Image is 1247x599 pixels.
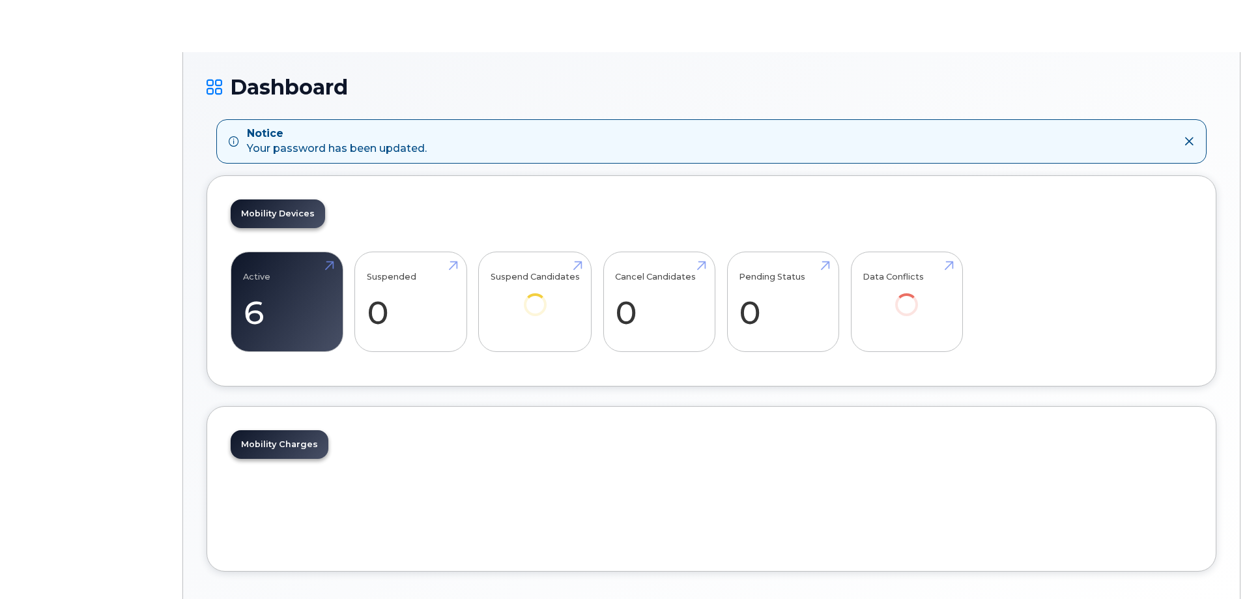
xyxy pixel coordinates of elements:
div: Your password has been updated. [247,126,427,156]
strong: Notice [247,126,427,141]
a: Active 6 [243,259,331,345]
a: Mobility Devices [231,199,325,228]
a: Data Conflicts [863,259,951,334]
a: Pending Status 0 [739,259,827,345]
a: Suspended 0 [367,259,455,345]
a: Suspend Candidates [491,259,580,334]
a: Mobility Charges [231,430,328,459]
a: Cancel Candidates 0 [615,259,703,345]
h1: Dashboard [207,76,1216,98]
